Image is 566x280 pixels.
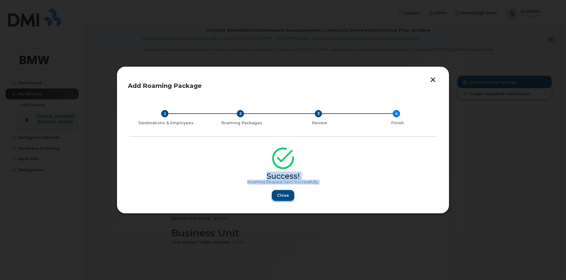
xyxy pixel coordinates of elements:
[129,180,437,185] p: Roaming Request Sent Successfully.
[128,82,202,89] span: Add Roaming Package
[237,110,244,117] div: 2
[132,121,200,125] div: Destinations & Employees
[161,110,168,117] div: 1
[315,110,322,117] div: 3
[205,121,278,125] div: Roaming Packages
[277,192,289,198] span: Close
[272,190,294,201] button: Close
[129,174,437,179] div: Success!
[540,254,561,275] iframe: Messenger Launcher
[283,121,356,125] div: Review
